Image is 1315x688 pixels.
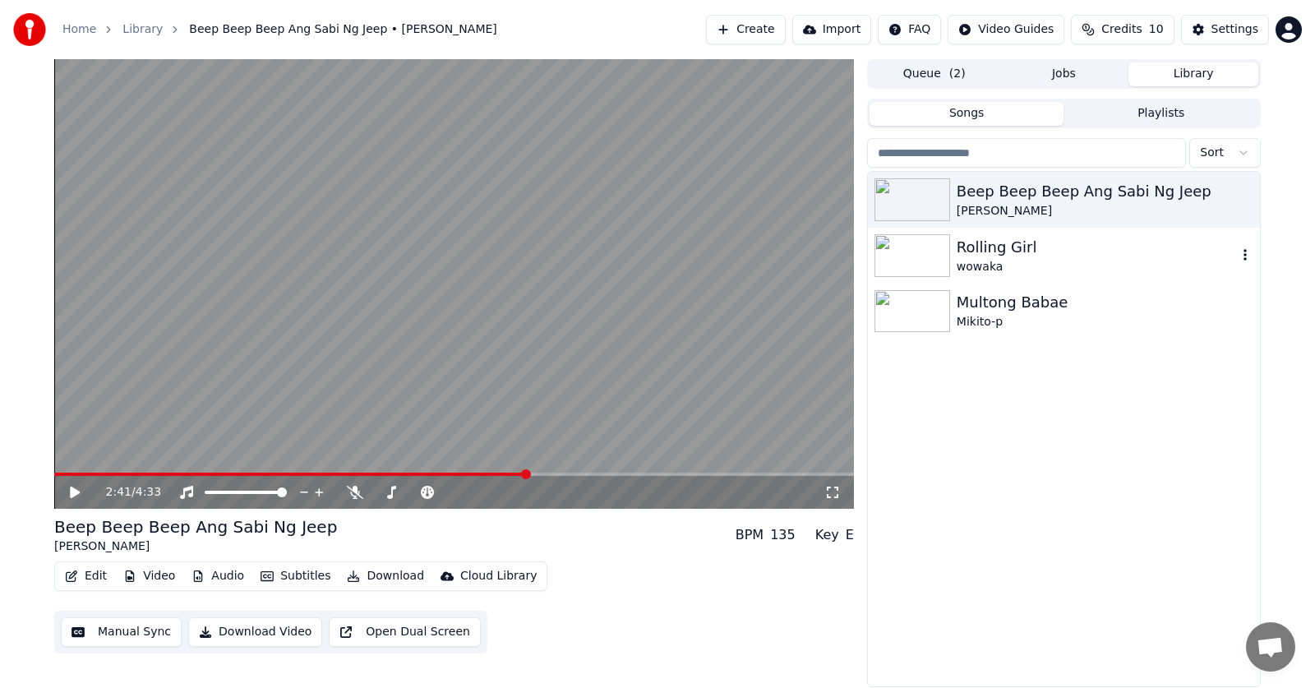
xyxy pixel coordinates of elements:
button: Library [1128,62,1258,86]
div: BPM [736,525,764,545]
span: Sort [1200,145,1224,161]
button: Download Video [188,617,322,647]
nav: breadcrumb [62,21,497,38]
button: Edit [58,565,113,588]
a: Home [62,21,96,38]
span: 2:41 [106,484,131,501]
button: Queue [870,62,999,86]
span: 10 [1149,21,1164,38]
span: 4:33 [136,484,161,501]
div: Cloud Library [460,568,537,584]
button: Audio [185,565,251,588]
button: FAQ [878,15,941,44]
div: E [846,525,854,545]
a: Open chat [1246,622,1295,672]
button: Credits10 [1071,15,1174,44]
div: Settings [1211,21,1258,38]
div: Multong Babae [957,291,1253,314]
div: Key [815,525,839,545]
div: Beep Beep Beep Ang Sabi Ng Jeep [957,180,1253,203]
button: Jobs [999,62,1129,86]
div: Mikito-p [957,314,1253,330]
button: Manual Sync [61,617,182,647]
button: Playlists [1064,102,1258,126]
span: Credits [1101,21,1142,38]
img: youka [13,13,46,46]
span: Beep Beep Beep Ang Sabi Ng Jeep • [PERSON_NAME] [189,21,497,38]
div: 135 [770,525,796,545]
button: Open Dual Screen [329,617,481,647]
button: Video [117,565,182,588]
button: Create [706,15,786,44]
button: Video Guides [948,15,1064,44]
button: Import [792,15,871,44]
button: Download [340,565,431,588]
div: Rolling Girl [957,236,1237,259]
div: [PERSON_NAME] [54,538,337,555]
button: Settings [1181,15,1269,44]
div: [PERSON_NAME] [957,203,1253,219]
button: Subtitles [254,565,337,588]
span: ( 2 ) [949,66,966,82]
div: Beep Beep Beep Ang Sabi Ng Jeep [54,515,337,538]
a: Library [122,21,163,38]
div: wowaka [957,259,1237,275]
button: Songs [870,102,1064,126]
div: / [106,484,145,501]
